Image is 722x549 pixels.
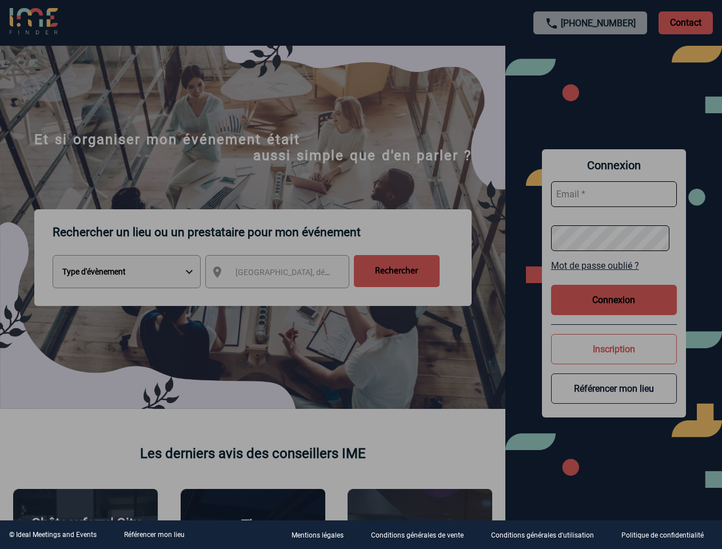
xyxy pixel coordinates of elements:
[621,532,704,540] p: Politique de confidentialité
[371,532,464,540] p: Conditions générales de vente
[9,531,97,539] div: © Ideal Meetings and Events
[292,532,344,540] p: Mentions légales
[282,530,362,540] a: Mentions légales
[491,532,594,540] p: Conditions générales d'utilisation
[482,530,612,540] a: Conditions générales d'utilisation
[124,531,185,539] a: Référencer mon lieu
[612,530,722,540] a: Politique de confidentialité
[362,530,482,540] a: Conditions générales de vente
